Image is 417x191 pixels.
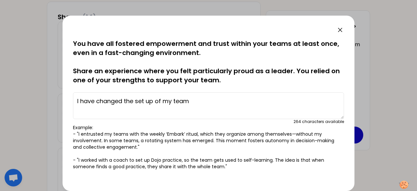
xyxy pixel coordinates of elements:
div: 264 characters available [294,119,344,124]
p: You have all fostered empowerment and trust within your teams at least once, even in a fast-chang... [73,39,344,85]
p: Example: - "I entrusted my teams with the weekly ‘Embark’ ritual, which they organize among thems... [73,124,344,170]
textarea: I have changed the set up of my team [73,92,344,119]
